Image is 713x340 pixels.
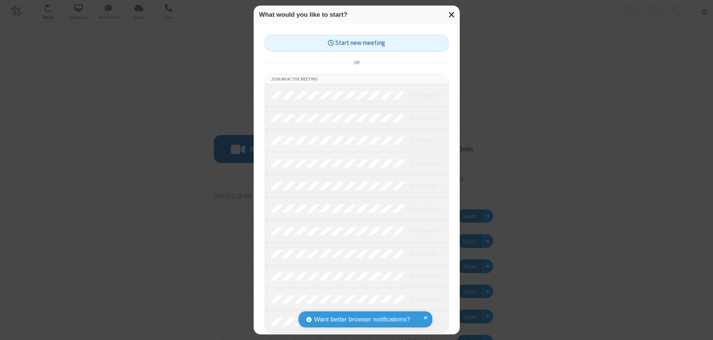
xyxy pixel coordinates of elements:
em: in progress [410,160,437,167]
em: in progress [410,228,437,235]
em: in progress [410,295,437,303]
em: in progress [410,250,437,257]
em: in progress [410,273,437,280]
li: Join an active meeting [265,75,448,84]
span: or [351,58,362,68]
button: Close modal [444,6,460,24]
em: in progress [410,205,437,212]
h3: What would you like to start? [259,11,454,18]
em: in progress [410,182,437,189]
span: Want better browser notifications? [314,315,410,324]
button: Start new meeting [265,35,449,52]
em: in progress [410,114,437,121]
em: in progress [410,137,437,144]
em: in progress [410,92,437,99]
